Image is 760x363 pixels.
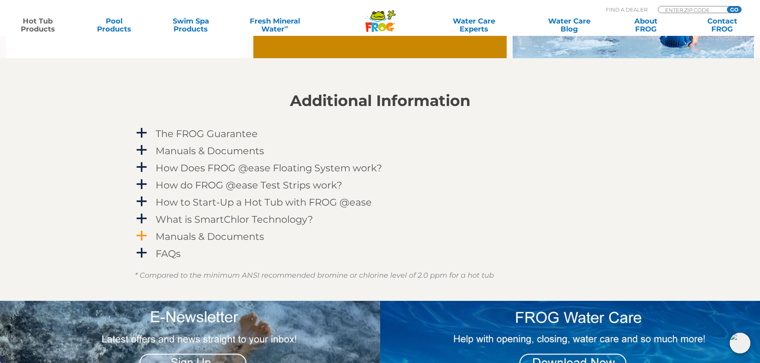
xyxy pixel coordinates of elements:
[136,179,148,190] span: a
[156,163,382,173] h4: How Does FROG @ease Floating System work?
[135,212,626,227] a: a What is SmartChlor Technology?
[135,229,626,244] a: a Manuals & Documents
[156,197,372,208] h4: How to Start-Up a Hot Tub with FROG @ease
[135,195,626,210] a: a How to Start-Up a Hot Tub with FROG @ease
[85,17,144,33] a: PoolProducts
[539,17,599,33] a: Water CareBlog
[135,246,626,261] a: a FAQs
[606,6,647,13] p: Find A Dealer
[693,17,752,33] a: ContactFROG
[136,161,148,173] span: a
[135,271,494,280] em: * Compared to the minimum ANSI recommended bromine or chlorine level of 2.0 ppm for a hot tub
[664,6,718,13] input: Zip Code Form
[426,17,522,33] a: Water CareExperts
[237,17,312,33] a: Fresh MineralWater∞
[136,247,148,259] span: a
[156,145,264,156] h4: Manuals & Documents
[727,6,741,13] input: GO
[135,161,626,175] a: a How Does FROG @ease Floating System work?
[161,17,221,33] a: Swim SpaProducts
[136,144,148,156] span: a
[156,248,181,259] h4: FAQs
[284,24,288,30] sup: ∞
[135,92,626,110] h2: Additional Information
[156,180,342,190] h4: How do FROG @ease Test Strips work?
[156,214,313,225] h4: What is SmartChlor Technology?
[135,126,626,141] a: a The FROG Guarantee
[136,127,148,139] span: a
[156,231,264,242] h4: Manuals & Documents
[156,128,258,139] h4: The FROG Guarantee
[8,17,67,33] a: Hot TubProducts
[135,143,626,158] a: a Manuals & Documents
[616,17,675,33] a: AboutFROG
[136,230,148,242] span: a
[136,213,148,225] span: a
[730,333,750,353] img: openIcon
[135,178,626,192] a: a How do FROG @ease Test Strips work?
[136,196,148,208] span: a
